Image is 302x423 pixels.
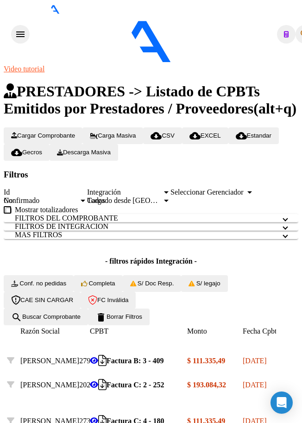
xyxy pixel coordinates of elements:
[4,257,298,265] h4: - filtros rápidos Integración -
[228,127,279,144] button: Estandar
[15,231,276,239] mat-panel-title: MAS FILTROS
[15,29,26,40] mat-icon: menu
[11,147,22,158] mat-icon: cloud_download
[20,325,90,337] datatable-header-cell: Razón Social
[98,360,107,361] i: Descargar documento
[20,355,90,367] div: 27939394341
[50,148,118,156] app-download-masive: Descarga masiva de comprobantes (adjuntos)
[189,130,201,141] mat-icon: cloud_download
[123,275,182,292] button: S/ Doc Resp.
[187,381,226,389] strong: $ 193.084,32
[243,327,277,335] span: Fecha Cpbt
[170,188,245,196] span: Seleccionar Gerenciador
[4,309,88,325] button: Buscar Comprobante
[87,196,105,204] span: Todos
[74,275,122,292] button: Completa
[4,196,13,204] span: No
[4,144,50,161] button: Gecros
[6,208,12,214] input: Mostrar totalizadores
[4,65,44,73] a: Video tutorial
[107,357,164,365] strong: Factura B: 3 - 409
[236,132,271,139] span: Estandar
[4,127,82,144] button: Cargar Comprobante
[4,231,298,239] mat-expansion-panel-header: MAS FILTROS
[90,132,136,139] span: Carga Masiva
[189,132,221,139] span: EXCEL
[243,325,284,337] datatable-header-cell: Fecha Cpbt
[4,275,74,292] button: Conf. no pedidas
[11,132,75,139] span: Cargar Comprobante
[20,379,90,391] div: 20281070232
[187,325,243,337] datatable-header-cell: Monto
[30,14,249,63] img: Logo SAAS
[90,327,108,335] span: CPBT
[4,170,298,180] h3: Filtros
[95,313,142,320] span: Borrar Filtros
[15,214,276,222] mat-panel-title: FILTROS DEL COMPROBANTE
[88,309,150,325] button: Borrar Filtros
[130,280,174,287] span: S/ Doc Resp.
[11,312,22,323] mat-icon: search
[271,391,293,414] div: Open Intercom Messenger
[4,214,298,222] mat-expansion-panel-header: FILTROS DEL COMPROBANTE
[81,280,115,287] span: Completa
[181,275,227,292] button: S/ legajo
[88,297,128,303] span: FC Inválida
[81,292,136,309] button: FC Inválida
[107,381,164,389] strong: Factura C: 2 - 252
[11,313,81,320] span: Buscar Comprobante
[20,381,79,389] span: [PERSON_NAME]
[182,127,228,144] button: EXCEL
[50,144,118,161] button: Descarga Masiva
[95,312,107,323] mat-icon: delete
[82,127,143,144] button: Carga Masiva
[20,357,79,365] span: [PERSON_NAME]
[4,222,298,231] mat-expansion-panel-header: FILTROS DE INTEGRACION
[151,130,162,141] mat-icon: cloud_download
[4,292,81,309] button: CAE SIN CARGAR
[11,280,66,287] span: Conf. no pedidas
[11,149,42,156] span: Gecros
[249,57,277,64] span: - fosforo
[20,327,60,335] span: Razón Social
[236,130,247,141] mat-icon: cloud_download
[15,222,276,231] mat-panel-title: FILTROS DE INTEGRACION
[11,297,73,303] span: CAE SIN CARGAR
[151,132,174,139] span: CSV
[57,149,111,156] span: Descarga Masiva
[90,325,187,337] datatable-header-cell: CPBT
[143,127,182,144] button: CSV
[253,100,296,117] span: (alt+q)
[243,381,267,389] span: [DATE]
[243,357,267,365] span: [DATE]
[187,357,225,365] strong: $ 111.335,49
[15,206,78,214] span: Mostrar totalizadores
[87,188,121,196] span: Integración
[187,327,207,335] span: Monto
[4,83,260,117] span: PRESTADORES -> Listado de CPBTs Emitidos por Prestadores / Proveedores
[189,280,220,287] span: S/ legajo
